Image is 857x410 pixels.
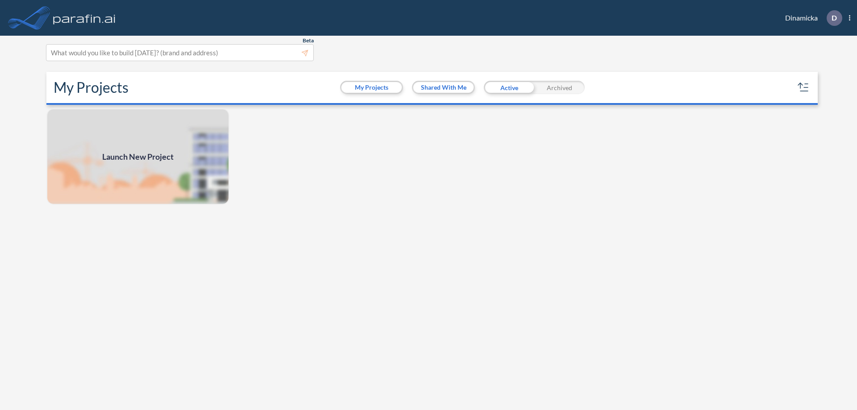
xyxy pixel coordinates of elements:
[832,14,837,22] p: D
[54,79,129,96] h2: My Projects
[102,151,174,163] span: Launch New Project
[51,9,117,27] img: logo
[772,10,850,26] div: Dinamicka
[413,82,474,93] button: Shared With Me
[341,82,402,93] button: My Projects
[46,108,229,205] a: Launch New Project
[484,81,534,94] div: Active
[303,37,314,44] span: Beta
[46,108,229,205] img: add
[796,80,811,95] button: sort
[534,81,585,94] div: Archived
